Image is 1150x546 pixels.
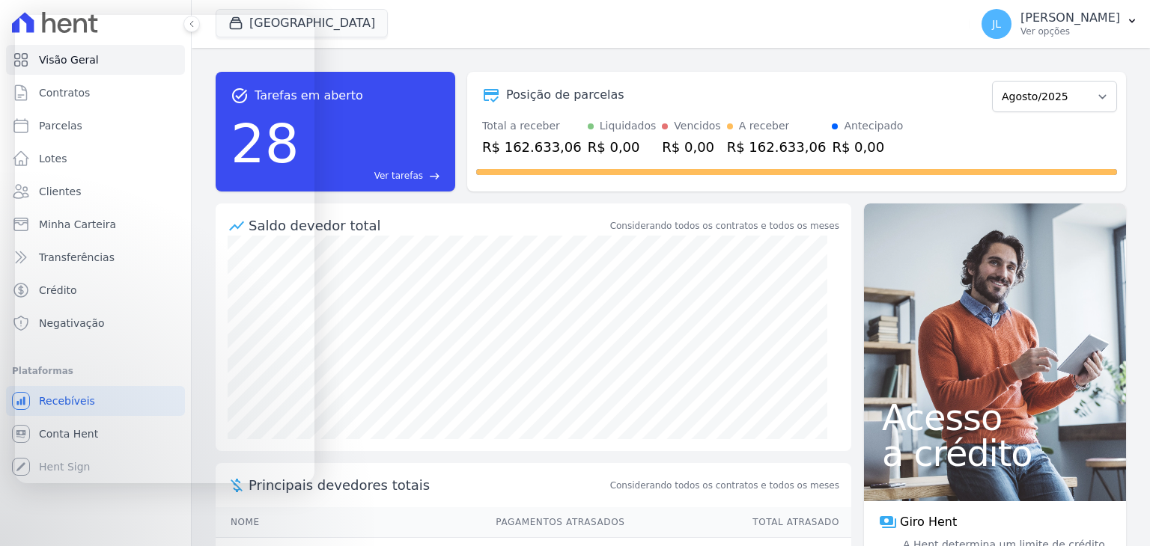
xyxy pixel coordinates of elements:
a: Negativação [6,308,185,338]
div: R$ 0,00 [662,137,720,157]
button: JL [PERSON_NAME] Ver opções [970,3,1150,45]
div: Plataformas [12,362,179,380]
div: Posição de parcelas [506,86,624,104]
a: Recebíveis [6,386,185,416]
a: Conta Hent [6,419,185,449]
span: Giro Hent [900,513,957,531]
iframe: Intercom live chat [15,495,51,531]
a: Lotes [6,144,185,174]
a: Ver tarefas east [305,169,440,182]
div: R$ 162.633,06 [482,137,582,157]
a: Transferências [6,242,185,272]
div: A receber [739,118,790,134]
span: Principais devedores totais [249,475,607,495]
iframe: Intercom live chat [15,15,314,483]
div: R$ 0,00 [832,137,903,157]
span: Acesso [882,399,1108,435]
a: Crédito [6,275,185,305]
span: east [429,171,440,182]
div: Antecipado [844,118,903,134]
a: Contratos [6,78,185,108]
div: Total a receber [482,118,582,134]
th: Total Atrasado [625,507,851,538]
div: Considerando todos os contratos e todos os meses [610,219,839,233]
p: Ver opções [1020,25,1120,37]
button: [GEOGRAPHIC_DATA] [216,9,388,37]
span: Considerando todos os contratos e todos os meses [610,479,839,492]
th: Nome [216,507,329,538]
div: Saldo devedor total [249,215,607,236]
span: a crédito [882,435,1108,471]
div: R$ 162.633,06 [727,137,827,157]
div: Vencidos [674,118,720,134]
a: Minha Carteira [6,209,185,239]
a: Clientes [6,177,185,206]
div: Liquidados [600,118,657,134]
span: JL [992,19,1001,29]
a: Visão Geral [6,45,185,75]
p: [PERSON_NAME] [1020,10,1120,25]
a: Parcelas [6,111,185,141]
span: Ver tarefas [374,169,423,182]
th: Pagamentos Atrasados [329,507,626,538]
div: R$ 0,00 [588,137,657,157]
